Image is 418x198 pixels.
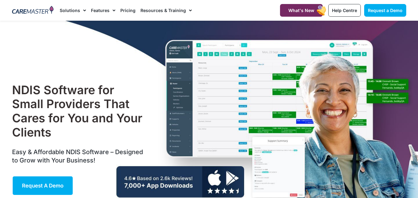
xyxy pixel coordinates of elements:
a: Request a Demo [12,176,73,196]
span: Request a Demo [368,8,403,13]
span: Help Centre [332,8,357,13]
span: Request a Demo [22,183,63,189]
img: CareMaster Logo [12,6,54,15]
a: Request a Demo [364,4,406,17]
a: Help Centre [328,4,361,17]
h1: NDIS Software for Small Providers That Cares for You and Your Clients [12,83,146,139]
a: What's New [280,4,323,17]
span: What's New [288,8,314,13]
span: Easy & Affordable NDIS Software – Designed to Grow with Your Business! [12,148,143,164]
